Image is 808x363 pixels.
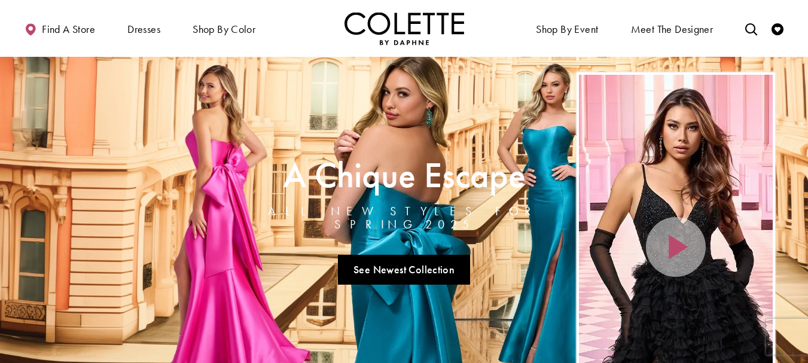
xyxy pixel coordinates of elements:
[42,23,95,35] span: Find a store
[344,12,464,45] a: Visit Home Page
[533,12,601,45] span: Shop By Event
[190,12,258,45] span: Shop by color
[769,12,786,45] a: Check Wishlist
[22,12,98,45] a: Find a store
[124,12,163,45] span: Dresses
[742,12,760,45] a: Toggle search
[127,23,160,35] span: Dresses
[631,23,714,35] span: Meet the designer
[344,12,464,45] img: Colette by Daphne
[338,255,471,285] a: See Newest Collection A Chique Escape All New Styles For Spring 2025
[536,23,598,35] span: Shop By Event
[628,12,716,45] a: Meet the designer
[193,23,255,35] span: Shop by color
[231,250,577,289] ul: Slider Links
